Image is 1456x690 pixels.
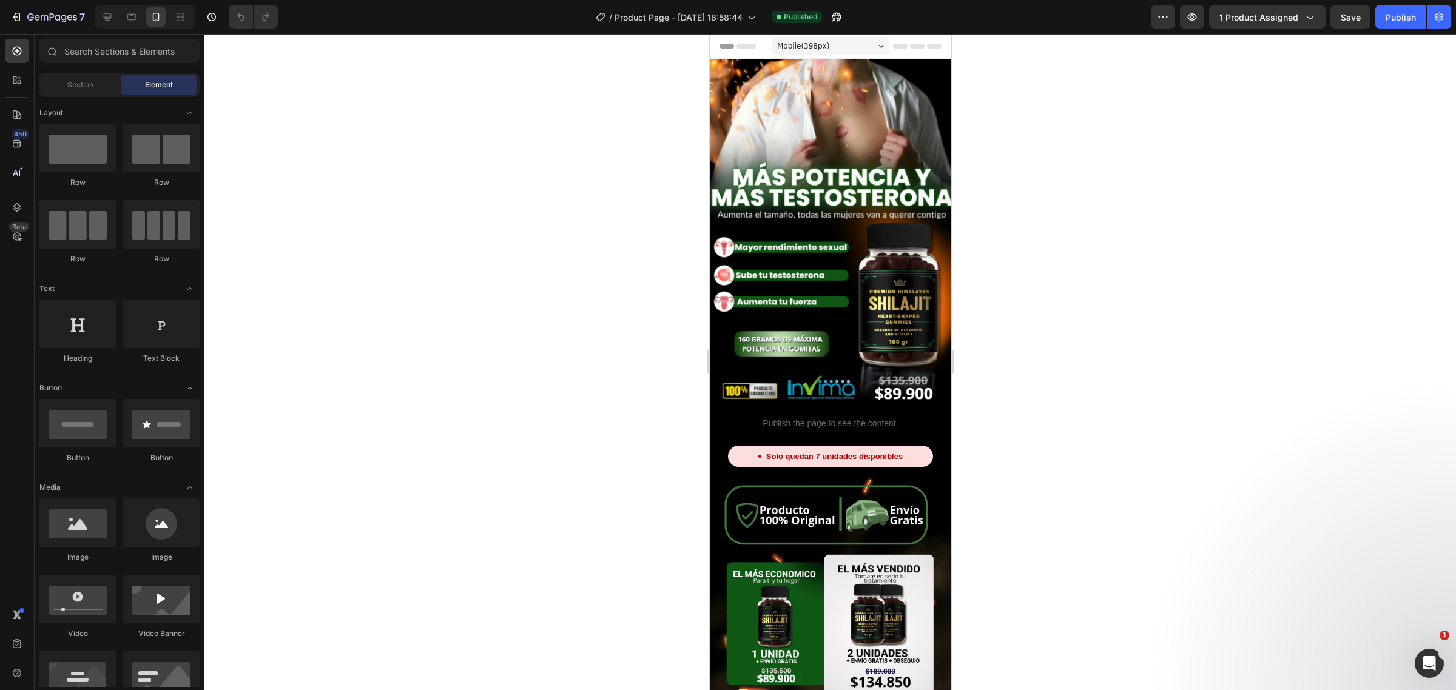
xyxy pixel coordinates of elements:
span: Element [145,79,173,90]
p: 7 [79,10,85,24]
span: Product Page - [DATE] 18:58:44 [615,11,743,24]
div: Undo/Redo [229,5,278,29]
div: Heading [39,353,116,364]
div: Row [39,177,116,188]
div: Image [123,552,200,563]
div: Video [39,628,116,639]
span: Toggle open [180,478,200,497]
div: 450 [12,129,29,139]
span: Toggle open [180,279,200,298]
span: 1 product assigned [1219,11,1298,24]
div: Publish [1386,11,1416,24]
button: Publish [1375,5,1426,29]
div: Button [39,452,116,463]
span: Toggle open [180,378,200,398]
div: Row [39,253,116,264]
span: / [609,11,612,24]
span: Save [1341,12,1361,22]
button: 7 [5,5,90,29]
button: Save [1330,5,1370,29]
span: Media [39,482,61,493]
div: Text Block [123,353,200,364]
span: Button [39,383,62,394]
div: Image [39,552,116,563]
div: Row [123,253,200,264]
span: Toggle open [180,103,200,122]
div: Row [123,177,200,188]
div: Video Banner [123,628,200,639]
iframe: Intercom live chat [1415,649,1444,678]
input: Search Sections & Elements [39,39,200,63]
span: Published [784,12,817,22]
span: Section [67,79,93,90]
span: Text [39,283,55,294]
div: Beta [9,222,29,232]
iframe: Design area [710,34,951,690]
div: Button [123,452,200,463]
button: 1 product assigned [1209,5,1326,29]
span: 1 [1440,631,1449,640]
span: Layout [39,107,63,118]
